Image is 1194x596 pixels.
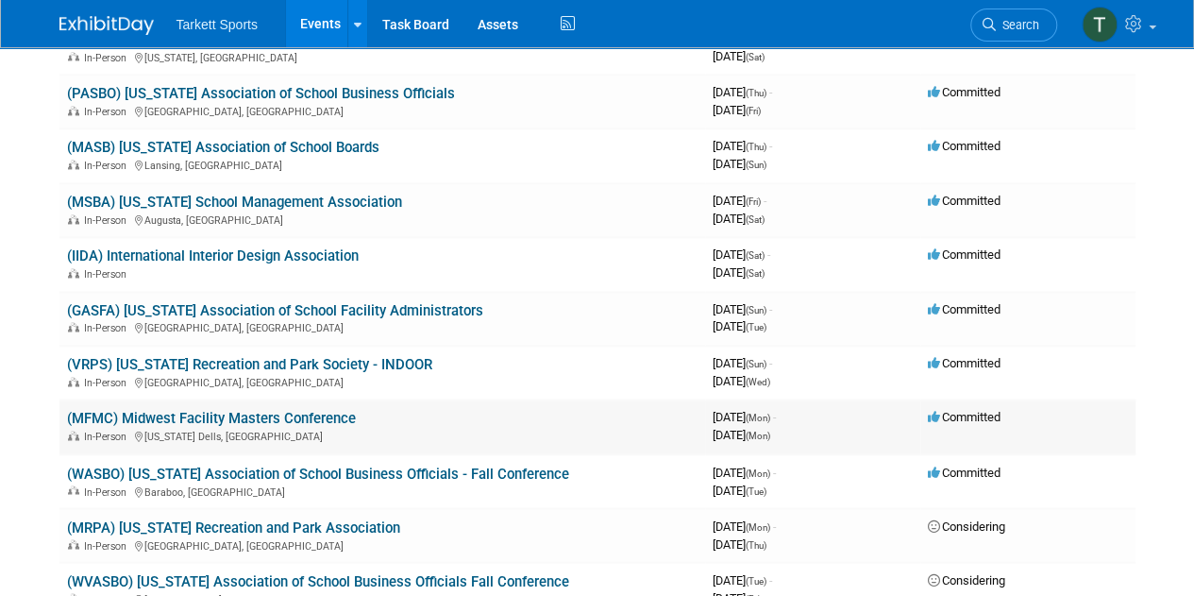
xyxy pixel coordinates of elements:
a: (MFMC) Midwest Facility Masters Conference [67,410,356,427]
span: (Tue) [746,575,766,586]
span: In-Person [84,485,132,498]
img: In-Person Event [68,431,79,440]
div: [GEOGRAPHIC_DATA], [GEOGRAPHIC_DATA] [67,103,698,118]
img: In-Person Event [68,485,79,495]
span: [DATE] [713,536,766,551]
span: - [769,356,772,370]
span: (Mon) [746,521,770,532]
span: (Thu) [746,539,766,550]
span: (Sun) [746,305,766,315]
span: (Sat) [746,268,765,279]
span: [DATE] [713,265,765,280]
div: Lansing, [GEOGRAPHIC_DATA] [67,157,698,172]
span: Committed [928,247,1001,262]
a: Search [970,9,1057,42]
span: - [767,247,770,262]
span: Committed [928,194,1001,208]
span: [DATE] [713,247,770,262]
span: [DATE] [713,374,770,388]
span: (Sun) [746,359,766,369]
span: [DATE] [713,157,766,171]
img: In-Person Event [68,268,79,278]
span: Tarkett Sports [177,17,258,32]
span: In-Person [84,268,132,281]
span: [DATE] [713,319,766,333]
span: [DATE] [713,49,765,63]
img: In-Person Event [68,106,79,115]
div: [US_STATE], [GEOGRAPHIC_DATA] [67,49,698,64]
span: [DATE] [713,139,772,153]
span: Committed [928,302,1001,316]
img: In-Person Event [68,160,79,169]
span: In-Person [84,160,132,172]
a: (MRPA) [US_STATE] Recreation and Park Association [67,519,400,536]
a: (MSBA) [US_STATE] School Management Association [67,194,402,211]
span: - [769,302,772,316]
span: (Tue) [746,322,766,332]
span: In-Person [84,377,132,389]
span: - [769,139,772,153]
span: Committed [928,139,1001,153]
div: [GEOGRAPHIC_DATA], [GEOGRAPHIC_DATA] [67,374,698,389]
span: Committed [928,356,1001,370]
span: - [773,519,776,533]
span: In-Person [84,322,132,334]
span: (Sat) [746,250,765,261]
a: (WVASBO) [US_STATE] Association of School Business Officials Fall Conference [67,572,569,589]
img: In-Person Event [68,214,79,224]
img: ExhibitDay [59,16,154,35]
span: - [773,465,776,479]
span: (Tue) [746,485,766,496]
span: Committed [928,465,1001,479]
img: In-Person Event [68,377,79,386]
span: - [769,572,772,587]
div: Augusta, [GEOGRAPHIC_DATA] [67,212,698,227]
div: [US_STATE] Dells, [GEOGRAPHIC_DATA] [67,428,698,443]
span: (Mon) [746,413,770,423]
a: (IIDA) International Interior Design Association [67,247,359,264]
span: [DATE] [713,465,776,479]
span: (Sat) [746,52,765,62]
a: (WASBO) [US_STATE] Association of School Business Officials - Fall Conference [67,465,569,482]
span: [DATE] [713,356,772,370]
span: [DATE] [713,483,766,497]
span: Committed [928,410,1001,424]
span: In-Person [84,52,132,64]
span: (Sun) [746,160,766,170]
span: - [769,85,772,99]
span: Search [996,18,1039,32]
span: Committed [928,85,1001,99]
img: In-Person Event [68,322,79,332]
a: (PASBO) [US_STATE] Association of School Business Officials [67,85,455,102]
img: Tom Breuer [1082,7,1118,43]
img: In-Person Event [68,539,79,549]
span: [DATE] [713,410,776,424]
span: [DATE] [713,572,772,587]
a: (GASFA) [US_STATE] Association of School Facility Administrators [67,302,483,319]
span: In-Person [84,106,132,118]
div: [GEOGRAPHIC_DATA], [GEOGRAPHIC_DATA] [67,536,698,552]
span: [DATE] [713,194,766,208]
div: Baraboo, [GEOGRAPHIC_DATA] [67,483,698,498]
span: (Thu) [746,88,766,98]
span: [DATE] [713,302,772,316]
span: In-Person [84,431,132,443]
span: [DATE] [713,103,761,117]
img: In-Person Event [68,52,79,61]
span: (Mon) [746,468,770,478]
span: [DATE] [713,428,770,442]
span: Considering [928,572,1005,587]
span: (Thu) [746,142,766,152]
span: (Mon) [746,431,770,441]
span: [DATE] [713,212,765,226]
span: Considering [928,519,1005,533]
span: [DATE] [713,519,776,533]
span: In-Person [84,214,132,227]
span: (Fri) [746,196,761,207]
span: - [773,410,776,424]
span: - [764,194,766,208]
span: (Fri) [746,106,761,116]
div: [GEOGRAPHIC_DATA], [GEOGRAPHIC_DATA] [67,319,698,334]
a: (VRPS) [US_STATE] Recreation and Park Society - INDOOR [67,356,432,373]
span: (Wed) [746,377,770,387]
